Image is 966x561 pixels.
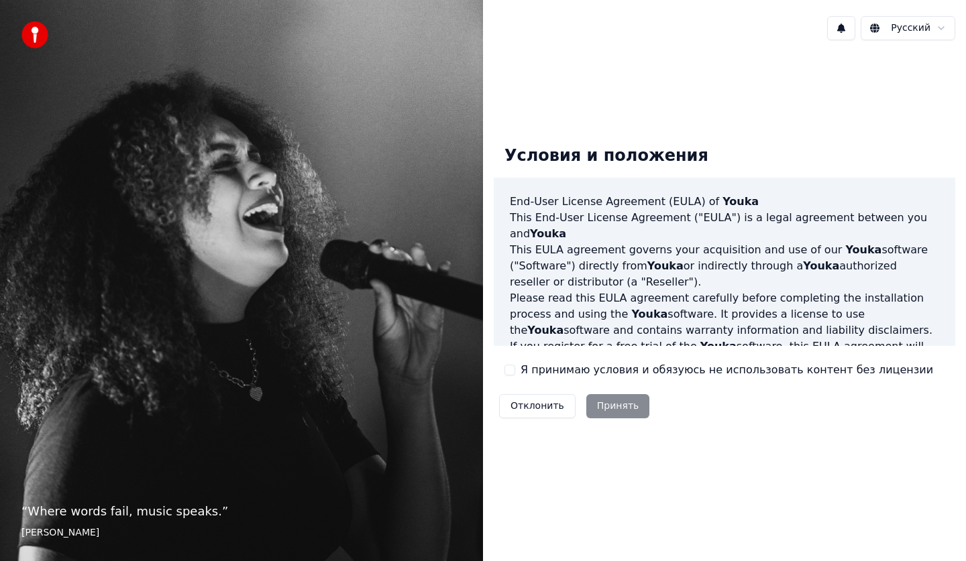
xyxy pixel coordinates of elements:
p: This EULA agreement governs your acquisition and use of our software ("Software") directly from o... [510,242,939,290]
span: Youka [803,259,839,272]
span: Youka [631,308,667,320]
span: Youka [845,243,881,256]
span: Youka [647,259,684,272]
span: Youka [722,195,759,208]
p: This End-User License Agreement ("EULA") is a legal agreement between you and [510,210,939,242]
p: Please read this EULA agreement carefully before completing the installation process and using th... [510,290,939,338]
h3: End-User License Agreement (EULA) of [510,194,939,210]
p: If you register for a free trial of the software, this EULA agreement will also govern that trial... [510,338,939,403]
span: Youka [700,340,737,353]
label: Я принимаю условия и обязуюсь не использовать контент без лицензии [521,362,933,378]
img: youka [21,21,48,48]
footer: [PERSON_NAME] [21,526,462,540]
div: Условия и положения [494,135,719,178]
span: Youka [530,227,566,240]
button: Отклонить [499,394,576,418]
span: Youka [527,324,563,336]
p: “ Where words fail, music speaks. ” [21,502,462,521]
